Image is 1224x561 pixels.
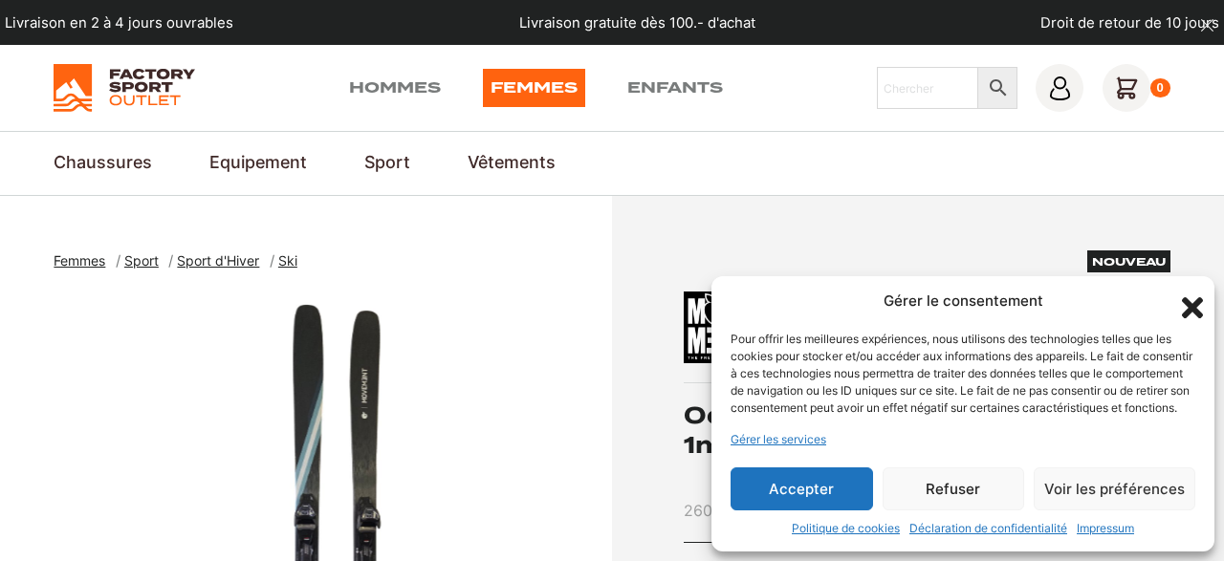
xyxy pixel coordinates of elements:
[909,520,1067,537] a: Déclaration de confidentialité
[731,467,873,510] button: Accepter
[54,150,152,176] a: Chaussures
[731,331,1193,417] div: Pour offrir les meilleures expériences, nous utilisons des technologies telles que les cookies po...
[278,252,297,269] span: Ski
[1040,12,1219,33] p: Droit de retour de 10 jours
[468,150,556,176] a: Vêtements
[54,252,116,269] a: Femmes
[177,252,270,269] a: Sport d'Hiver
[731,431,826,448] a: Gérer les services
[883,467,1025,510] button: Refuser
[1191,10,1224,43] button: dismiss
[1092,254,1166,269] span: Nouveau
[1034,467,1195,510] button: Voir les préférences
[627,69,723,107] a: Enfants
[792,520,900,537] a: Politique de cookies
[349,69,441,107] a: Hommes
[54,252,105,269] span: Femmes
[209,150,307,176] a: Equipement
[684,401,1170,460] h1: Occasion Ski Movement GO 90 1m70 avec fixes
[1176,291,1195,311] div: Fermer la boîte de dialogue
[364,150,410,176] a: Sport
[54,64,194,112] img: Factory Sport Outlet
[54,250,307,271] nav: breadcrumbs
[877,67,978,109] input: Chercher
[483,69,585,107] a: Femmes
[684,501,767,520] bdi: 260.00
[278,252,308,269] a: Ski
[124,252,159,269] span: Sport
[124,252,169,269] a: Sport
[177,252,259,269] span: Sport d'Hiver
[1077,520,1134,537] a: Impressum
[5,12,233,33] p: Livraison en 2 à 4 jours ouvrables
[519,12,755,33] p: Livraison gratuite dès 100.- d'achat
[884,291,1043,313] div: Gérer le consentement
[1150,78,1170,97] div: 0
